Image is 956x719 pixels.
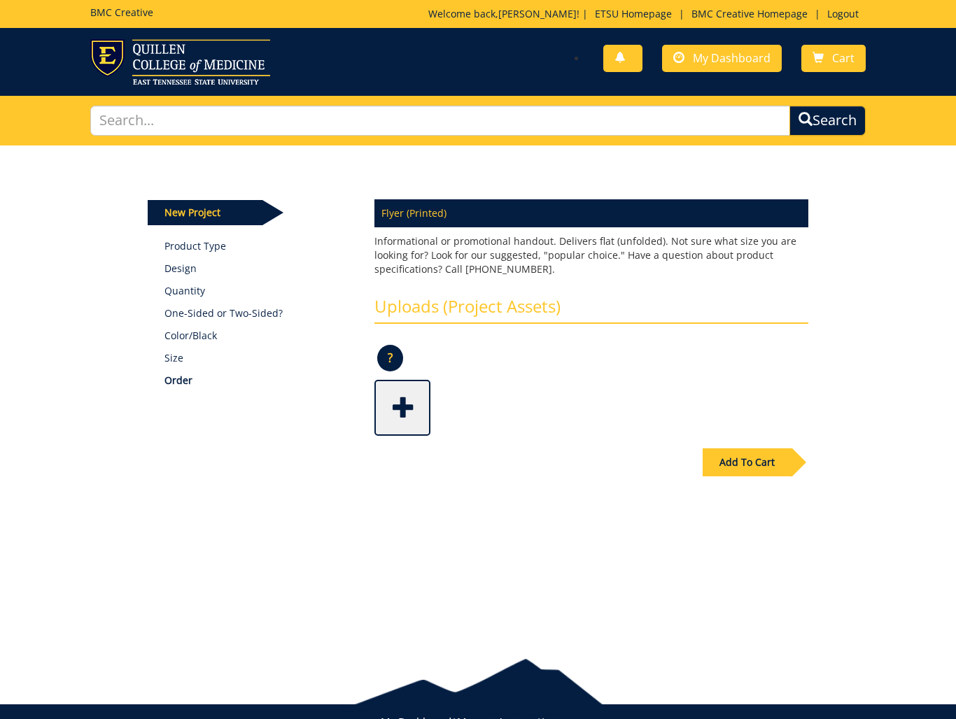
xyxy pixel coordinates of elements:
[662,45,782,72] a: My Dashboard
[374,297,808,324] h3: Uploads (Project Assets)
[588,7,679,20] a: ETSU Homepage
[148,200,262,225] p: New Project
[801,45,866,72] a: Cart
[832,50,855,66] span: Cart
[164,306,354,320] p: One-Sided or Two-Sided?
[703,448,792,476] div: Add To Cart
[164,351,354,365] p: Size
[374,234,808,276] p: Informational or promotional handout. Delivers flat (unfolded). Not sure what size you are lookin...
[498,7,577,20] a: [PERSON_NAME]
[164,284,354,298] p: Quantity
[90,39,270,85] img: ETSU logo
[693,50,771,66] span: My Dashboard
[164,329,354,343] p: Color/Black
[164,262,354,276] p: Design
[789,106,866,136] button: Search
[374,199,808,227] p: Flyer (Printed)
[90,7,153,17] h5: BMC Creative
[90,106,790,136] input: Search...
[164,239,354,253] a: Product Type
[428,7,866,21] p: Welcome back, ! | | |
[684,7,815,20] a: BMC Creative Homepage
[164,373,354,387] p: Order
[377,345,403,371] p: ?
[820,7,866,20] a: Logout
